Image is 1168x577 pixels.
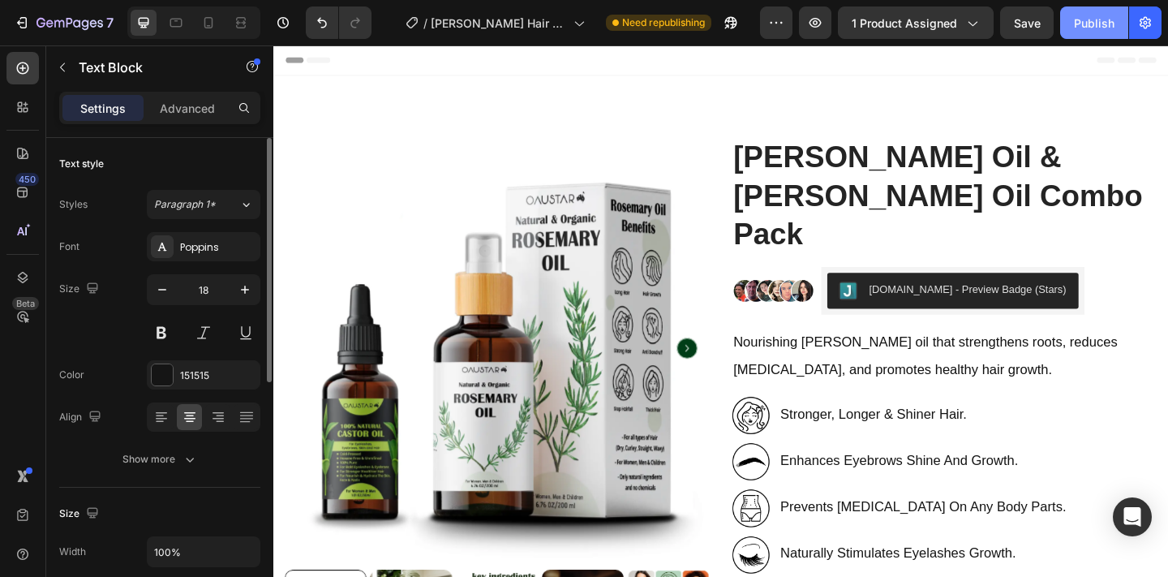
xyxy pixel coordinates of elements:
button: Publish [1060,6,1128,39]
span: / [423,15,427,32]
div: 151515 [180,368,256,383]
div: Undo/Redo [306,6,371,39]
div: Align [59,407,105,428]
div: 450 [15,173,39,186]
button: Save [1000,6,1054,39]
div: Poppins [180,240,256,255]
p: Text Block [79,58,217,77]
img: gempages_584944192325681981-2a67d5eb-ae00-4766-9784-878821cd3fec.webp [499,432,540,474]
div: Open Intercom Messenger [1113,497,1152,536]
p: Advanced [160,100,215,117]
div: Color [59,368,84,382]
div: [DOMAIN_NAME] - Preview Badge (Stars) [648,257,863,274]
p: stronger, longer & shiner hair. [552,392,754,411]
div: Size [59,503,102,525]
h1: [PERSON_NAME] Oil & [PERSON_NAME] Oil Combo Pack [499,98,961,228]
div: Size [59,278,102,300]
button: 7 [6,6,121,39]
input: Auto [148,537,260,566]
button: Paragraph 1* [147,190,260,219]
div: Text style [59,157,104,171]
div: Show more [122,451,198,467]
div: Font [59,239,79,254]
img: gempages_584944192325681981-a1dee6f3-2238-439f-9624-c823f288a9bd.png [499,254,590,280]
span: Save [1014,16,1041,30]
div: Beta [12,297,39,310]
span: 1 product assigned [852,15,957,32]
p: enhances eyebrows shine and growth. [552,443,810,462]
button: Show more [59,445,260,474]
span: [PERSON_NAME] Hair Growth Oil & Cold Pressed Castor Oil [431,15,567,32]
img: gempages_584944192325681981-116cc9b3-6a83-4908-bc9a-6c3e782b79fe.webp [499,533,540,575]
div: Styles [59,197,88,212]
img: Judgeme.png [616,257,635,277]
img: gempages_584944192325681981-e8075da1-895a-493e-a69a-0abc9c94689f.png [499,381,540,424]
button: Carousel Next Arrow [439,318,462,341]
div: Publish [1074,15,1114,32]
p: prevents [MEDICAL_DATA] on any body parts. [552,493,862,512]
button: Judge.me - Preview Badge (Stars) [603,248,876,286]
button: 1 product assigned [838,6,994,39]
span: Paragraph 1* [154,197,216,212]
div: Width [59,545,86,559]
span: Nourishing [PERSON_NAME] oil that strengthens roots, reduces [MEDICAL_DATA], and promotes healthy... [500,315,918,361]
p: naturally stimulates eyelashes growth. [552,544,808,562]
p: Settings [80,100,126,117]
span: Need republishing [622,15,705,30]
p: 7 [106,13,114,32]
iframe: Design area [273,45,1168,577]
img: gempages_584944192325681981-2a9c5092-9d05-4a7f-a165-1671b71d2ea1.png [499,482,540,524]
